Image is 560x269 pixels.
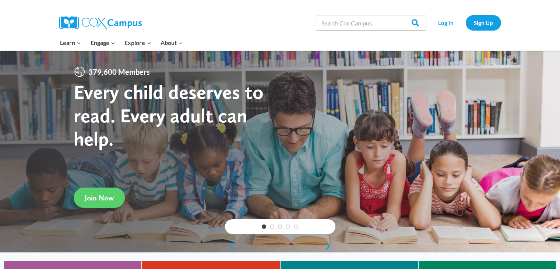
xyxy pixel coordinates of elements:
[56,35,187,50] nav: Primary Navigation
[294,224,298,229] a: 5
[278,224,282,229] a: 3
[124,38,151,48] span: Explore
[59,16,142,29] img: Cox Campus
[74,188,125,208] a: Join Now
[161,38,183,48] span: About
[324,242,335,251] a: next
[85,66,153,78] span: 379,600 Members
[60,38,81,48] span: Learn
[262,224,266,229] a: 1
[74,80,264,150] strong: Every child deserves to read. Every adult can help.
[91,38,115,48] span: Engage
[316,15,426,30] input: Search Cox Campus
[85,193,114,202] span: Join Now
[430,15,462,30] a: Log In
[225,239,335,254] div: content slider buttons
[466,15,501,30] a: Sign Up
[286,224,290,229] a: 4
[430,15,501,30] nav: Secondary Navigation
[270,224,274,229] a: 2
[225,242,236,251] a: previous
